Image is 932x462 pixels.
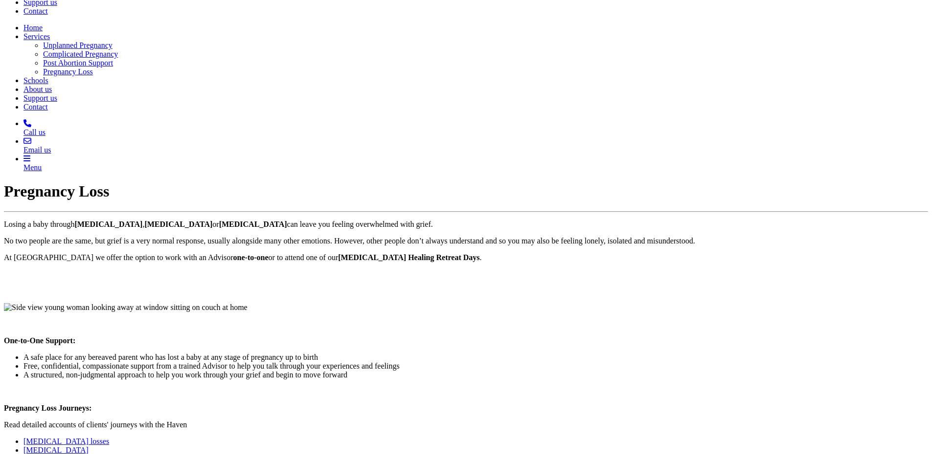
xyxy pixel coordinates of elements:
[23,163,928,172] div: Menu
[43,41,113,49] a: Unplanned Pregnancy
[23,362,928,371] li: Free, confidential, compassionate support from a trained Advisor to help you talk through your ex...
[23,446,89,454] a: [MEDICAL_DATA]
[23,137,928,154] a: Email us
[338,253,479,262] strong: [MEDICAL_DATA] Healing Retreat Days
[4,420,928,429] p: Read detailed accounts of clients' journeys with the Haven
[23,154,928,172] a: Menu
[4,253,928,262] p: At [GEOGRAPHIC_DATA] we offer the option to work with an Advisor or to attend one of our .
[74,220,142,228] strong: [MEDICAL_DATA]
[219,220,287,228] strong: [MEDICAL_DATA]
[43,67,93,76] a: Pregnancy Loss
[23,119,928,137] a: Call us
[23,437,109,445] a: [MEDICAL_DATA] losses
[23,7,48,15] a: Contact
[23,146,928,154] div: Email us
[23,32,50,41] a: Services
[23,353,928,362] li: A safe place for any bereaved parent who has lost a baby at any stage of pregnancy up to birth
[23,23,43,32] a: Home
[4,303,248,312] img: Side view young woman looking away at window sitting on couch at home
[23,371,928,379] li: A structured, non-judgmental approach to help you work through your grief and begin to move forward
[23,85,52,93] a: About us
[23,76,48,85] a: Schools
[43,59,113,67] a: Post Abortion Support
[4,404,91,412] strong: Pregnancy Loss Journeys:
[4,182,928,200] h1: Pregnancy Loss
[4,237,928,245] p: No two people are the same, but grief is a very normal response, usually alongside many other emo...
[4,336,75,345] strong: One-to-One Support:
[23,103,48,111] a: Contact
[144,220,212,228] strong: [MEDICAL_DATA]
[43,50,118,58] a: Complicated Pregnancy
[4,220,928,229] p: Losing a baby through , or can leave you feeling overwhelmed with grief.
[233,253,269,262] strong: one-to-one
[23,94,57,102] a: Support us
[23,128,928,137] div: Call us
